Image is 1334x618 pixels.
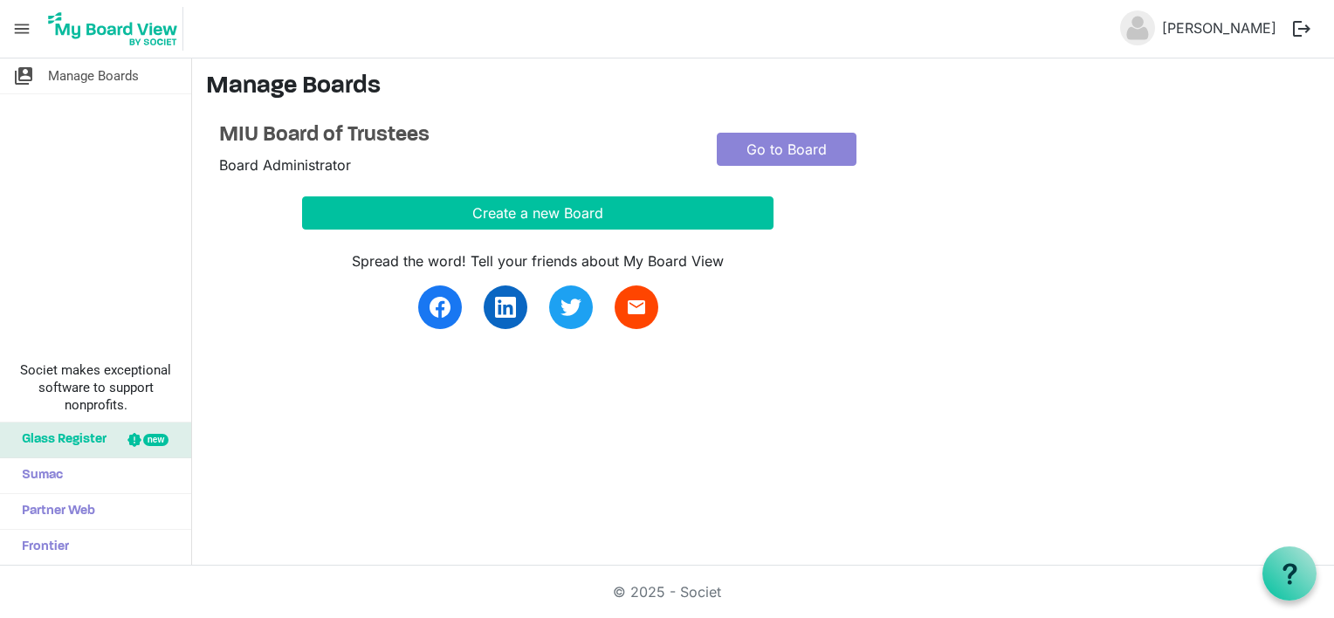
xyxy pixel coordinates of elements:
span: switch_account [13,58,34,93]
span: Glass Register [13,422,107,457]
a: MIU Board of Trustees [219,123,691,148]
h3: Manage Boards [206,72,1320,102]
img: linkedin.svg [495,297,516,318]
span: Frontier [13,530,69,565]
a: email [615,285,658,329]
img: facebook.svg [430,297,450,318]
div: Spread the word! Tell your friends about My Board View [302,251,774,271]
span: Sumac [13,458,63,493]
button: Create a new Board [302,196,774,230]
a: [PERSON_NAME] [1155,10,1283,45]
img: twitter.svg [560,297,581,318]
div: new [143,434,168,446]
img: no-profile-picture.svg [1120,10,1155,45]
span: menu [5,12,38,45]
button: logout [1283,10,1320,47]
span: email [626,297,647,318]
img: My Board View Logo [43,7,183,51]
a: © 2025 - Societ [613,583,721,601]
a: My Board View Logo [43,7,190,51]
span: Societ makes exceptional software to support nonprofits. [8,361,183,414]
span: Board Administrator [219,156,351,174]
span: Manage Boards [48,58,139,93]
a: Go to Board [717,133,856,166]
span: Partner Web [13,494,95,529]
